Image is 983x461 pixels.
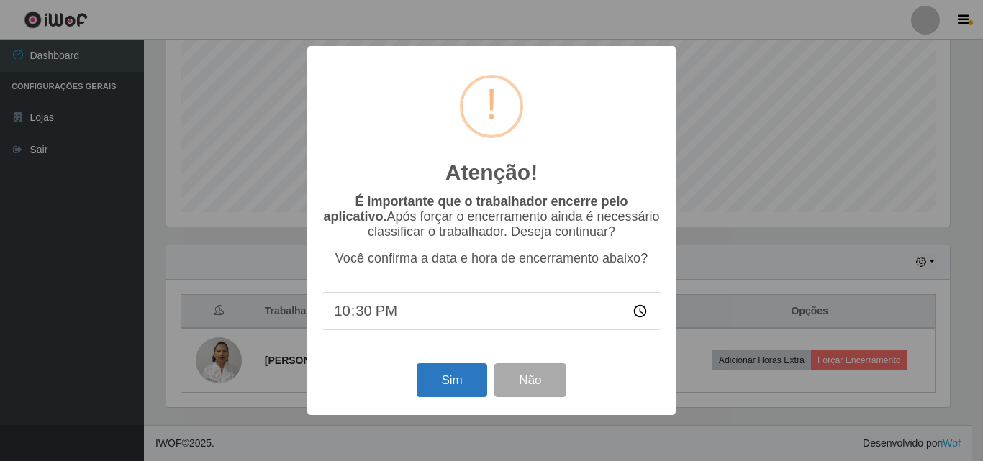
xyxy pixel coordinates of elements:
b: É importante que o trabalhador encerre pelo aplicativo. [323,194,628,224]
button: Sim [417,363,486,397]
p: Após forçar o encerramento ainda é necessário classificar o trabalhador. Deseja continuar? [322,194,661,239]
h2: Atenção! [445,160,538,186]
button: Não [494,363,566,397]
p: Você confirma a data e hora de encerramento abaixo? [322,251,661,266]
